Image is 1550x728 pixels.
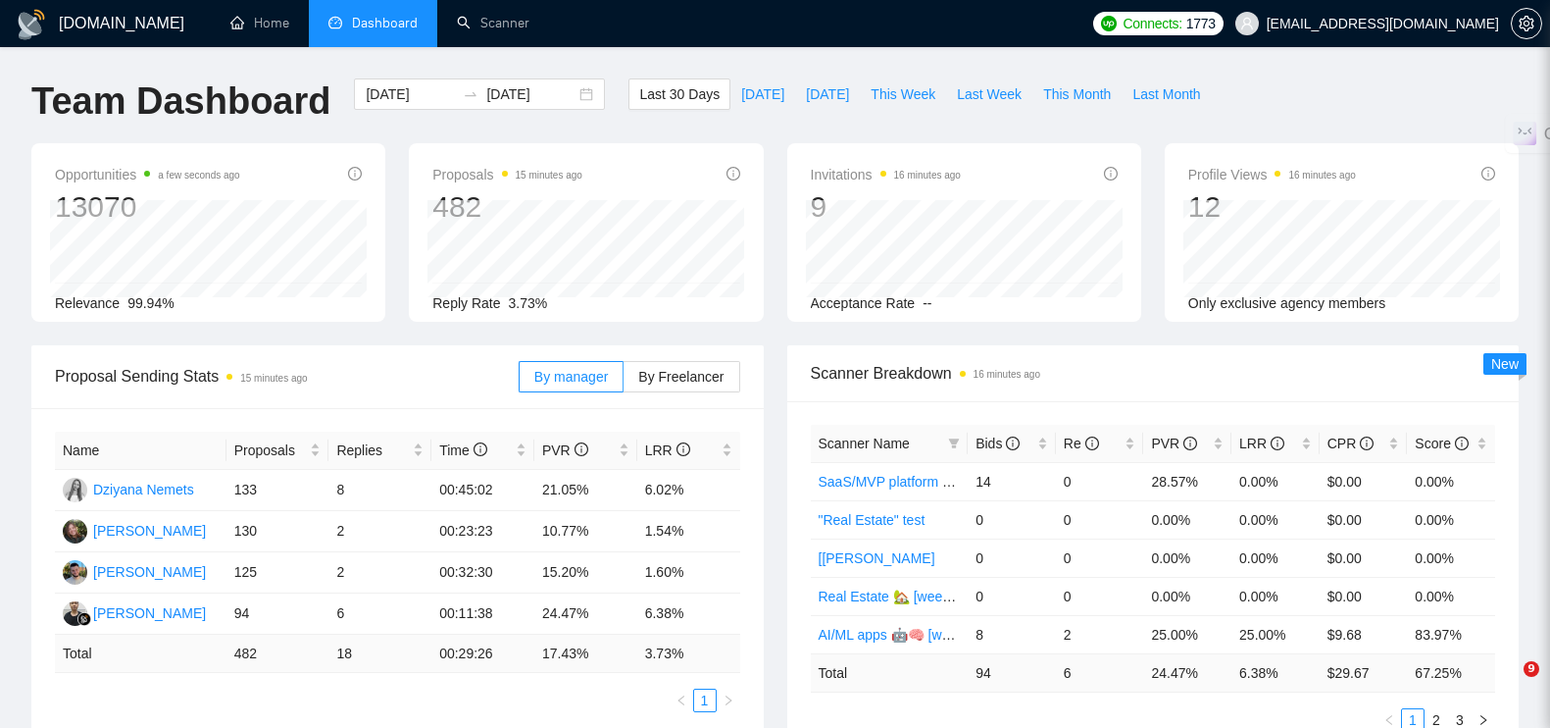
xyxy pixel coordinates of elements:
td: 125 [226,552,329,594]
td: 2 [1056,615,1144,653]
a: Real Estate 🏡 [weekend] [819,589,976,604]
div: Dziyana Nemets [93,479,194,500]
span: Connects: [1123,13,1181,34]
img: gigradar-bm.png [77,612,91,626]
td: 6.02% [637,470,740,511]
td: 0.00% [1407,577,1495,615]
span: info-circle [1104,167,1118,181]
td: Total [811,653,969,692]
td: 0.00% [1231,500,1320,539]
span: Proposals [432,163,582,186]
td: 15.20% [534,552,637,594]
td: 133 [226,470,329,511]
td: 0 [1056,577,1144,615]
div: [PERSON_NAME] [93,520,206,542]
td: 1.54% [637,511,740,552]
button: This Month [1032,78,1122,110]
span: Scanner Name [819,436,910,451]
a: searchScanner [457,15,529,31]
button: Last Month [1122,78,1211,110]
span: filter [944,429,964,458]
img: upwork-logo.png [1101,16,1117,31]
span: Proposals [234,440,307,461]
td: $9.68 [1320,615,1408,653]
div: 13070 [55,188,240,226]
button: [DATE] [730,78,795,110]
button: [DATE] [795,78,860,110]
span: LRR [1239,436,1284,451]
th: Name [55,432,226,470]
a: 1 [694,690,716,711]
td: $0.00 [1320,462,1408,500]
a: SaaS/MVP platform ☁️💻[weekdays] [819,474,1045,490]
span: PVR [1151,436,1197,451]
li: 1 [693,689,717,712]
td: 6.38 % [1231,653,1320,692]
span: Replies [336,440,409,461]
th: Proposals [226,432,329,470]
td: $0.00 [1320,539,1408,577]
td: 18 [328,635,431,673]
span: info-circle [575,442,588,456]
span: Acceptance Rate [811,295,916,311]
div: 12 [1188,188,1356,226]
div: 9 [811,188,961,226]
td: 14 [968,462,1056,500]
span: Scanner Breakdown [811,361,1496,386]
td: 3.73 % [637,635,740,673]
td: 17.43 % [534,635,637,673]
td: 25.00% [1143,615,1231,653]
time: 16 minutes ago [974,369,1040,380]
td: 0.00% [1231,577,1320,615]
td: 00:11:38 [431,594,534,635]
span: Profile Views [1188,163,1356,186]
a: FG[PERSON_NAME] [63,604,206,620]
td: 21.05% [534,470,637,511]
td: 6 [328,594,431,635]
th: Replies [328,432,431,470]
td: 0.00% [1143,577,1231,615]
span: to [463,86,478,102]
td: 24.47% [534,594,637,635]
span: Bids [975,436,1020,451]
td: 0.00% [1231,462,1320,500]
td: 00:45:02 [431,470,534,511]
span: info-circle [1271,437,1284,450]
span: Score [1415,436,1468,451]
img: FG [63,601,87,626]
td: 0.00% [1407,500,1495,539]
span: 3.73% [509,295,548,311]
span: PVR [542,442,588,458]
span: [DATE] [806,83,849,105]
time: 16 minutes ago [894,170,961,181]
span: Time [439,442,486,458]
td: 00:32:30 [431,552,534,594]
button: left [670,689,693,712]
span: By manager [534,369,608,385]
td: 94 [226,594,329,635]
span: [DATE] [741,83,784,105]
a: "Real Estate" test [819,512,925,528]
td: $0.00 [1320,500,1408,539]
span: Relevance [55,295,120,311]
td: 00:29:26 [431,635,534,673]
span: Proposal Sending Stats [55,364,519,389]
td: 28.57% [1143,462,1231,500]
td: 10.77% [534,511,637,552]
td: 67.25 % [1407,653,1495,692]
span: info-circle [1183,437,1197,450]
iframe: Intercom live chat [1483,661,1530,708]
span: info-circle [1360,437,1374,450]
span: LRR [645,442,690,458]
a: homeHome [230,15,289,31]
td: Total [55,635,226,673]
td: 0.00% [1143,539,1231,577]
span: info-circle [1481,167,1495,181]
td: 94 [968,653,1056,692]
span: info-circle [1455,437,1469,450]
td: 0 [1056,500,1144,539]
span: 1773 [1186,13,1216,34]
a: HH[PERSON_NAME] [63,522,206,538]
td: 2 [328,511,431,552]
td: 0.00% [1231,539,1320,577]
